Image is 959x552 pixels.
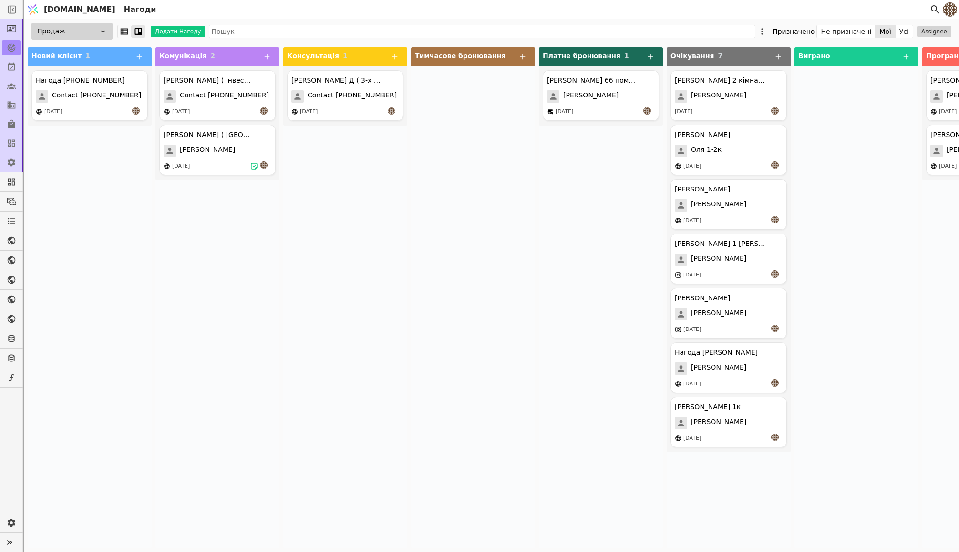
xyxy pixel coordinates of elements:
img: online-store.svg [164,108,170,115]
div: [DATE] [44,108,62,116]
span: Оля 1-2к [691,145,722,157]
a: Додати Нагоду [145,26,205,37]
span: 1 [624,52,629,60]
h2: Нагоди [120,4,156,15]
div: [PERSON_NAME]Оля 1-2к[DATE]an [670,125,787,175]
div: [DATE] [683,162,701,170]
div: [DATE] [172,108,190,116]
img: an [260,161,268,169]
div: [PERSON_NAME] ( [GEOGRAPHIC_DATA] )[PERSON_NAME][DATE]an [159,125,276,175]
img: online-store.svg [36,108,42,115]
div: Продаж [31,23,113,40]
div: [DATE] [939,108,957,116]
span: [PERSON_NAME] [691,254,746,266]
img: instagram.svg [675,326,681,333]
div: [DATE] [683,217,701,225]
div: [PERSON_NAME] [675,293,730,303]
div: [PERSON_NAME][PERSON_NAME][DATE]an [670,179,787,230]
span: [PERSON_NAME] [691,199,746,212]
div: [PERSON_NAME][PERSON_NAME][DATE]an [670,288,787,339]
img: an [771,107,779,115]
span: Консультація [287,52,339,60]
button: Додати Нагоду [151,26,205,37]
button: Усі [896,25,913,38]
img: online-store.svg [291,108,298,115]
img: an [260,107,268,115]
div: [DATE] [172,162,190,170]
img: an [771,434,779,441]
div: Нагода [PERSON_NAME][PERSON_NAME][DATE]an [670,342,787,393]
div: Призначено [773,25,815,38]
div: [PERSON_NAME] ( [GEOGRAPHIC_DATA] ) [164,130,254,140]
span: 1 [343,52,348,60]
img: an [771,161,779,169]
div: [PERSON_NAME] 2 кімнатна і одно [675,75,765,85]
input: Пошук [209,25,755,38]
div: Нагода [PHONE_NUMBER] [36,75,124,85]
img: online-store.svg [930,108,937,115]
img: online-store.svg [675,381,681,387]
span: Contact [PHONE_NUMBER] [180,90,269,103]
img: an [643,107,651,115]
div: [PERSON_NAME] 2 кімнатна і одно[PERSON_NAME][DATE]an [670,70,787,121]
a: [DOMAIN_NAME] [24,0,120,19]
span: [DOMAIN_NAME] [44,4,115,15]
img: online-store.svg [930,163,937,170]
img: an [388,107,395,115]
div: Нагода [PHONE_NUMBER]Contact [PHONE_NUMBER][DATE]an [31,70,148,121]
img: online-store.svg [164,163,170,170]
div: [DATE] [683,435,701,443]
img: Logo [26,0,40,19]
span: [PERSON_NAME] [691,417,746,429]
div: [PERSON_NAME] ( Інвестиція ) [164,75,254,85]
img: 4183bec8f641d0a1985368f79f6ed469 [943,2,957,17]
span: Contact [PHONE_NUMBER] [308,90,397,103]
span: [PERSON_NAME] [563,90,619,103]
span: 1 [85,52,90,60]
div: Нагода [PERSON_NAME] [675,348,758,358]
img: an [771,270,779,278]
img: an [771,379,779,387]
div: [DATE] [556,108,573,116]
span: Новий клієнт [31,52,82,60]
div: [PERSON_NAME] Д ( 3-х к ) [291,75,382,85]
span: Комунікація [159,52,206,60]
span: [PERSON_NAME] [180,145,235,157]
span: [PERSON_NAME] [691,362,746,375]
img: brick-mortar-store.svg [547,108,554,115]
div: [PERSON_NAME] [675,184,730,194]
img: an [771,325,779,332]
div: [PERSON_NAME] ( Інвестиція )Contact [PHONE_NUMBER][DATE]an [159,70,276,121]
span: Платне бронювання [543,52,620,60]
button: Не призначені [817,25,876,38]
button: Assignee [917,26,951,37]
img: instagram.svg [675,272,681,278]
div: [PERSON_NAME] 66 помешкання [PERSON_NAME][PERSON_NAME][DATE]an [543,70,659,121]
span: 7 [718,52,723,60]
img: an [132,107,140,115]
div: [DATE] [675,108,692,116]
div: [DATE] [300,108,318,116]
div: [PERSON_NAME] 1 [PERSON_NAME][PERSON_NAME][DATE]an [670,234,787,284]
span: Очікування [670,52,714,60]
div: [PERSON_NAME] 66 помешкання [PERSON_NAME] [547,75,638,85]
div: [PERSON_NAME] 1к[PERSON_NAME][DATE]an [670,397,787,447]
div: [DATE] [683,271,701,279]
button: Мої [876,25,896,38]
img: online-store.svg [675,435,681,442]
div: [PERSON_NAME] 1 [PERSON_NAME] [675,239,765,249]
div: [DATE] [683,380,701,388]
img: online-store.svg [675,163,681,170]
div: [PERSON_NAME] Д ( 3-х к )Contact [PHONE_NUMBER][DATE]an [287,70,403,121]
img: online-store.svg [675,217,681,224]
span: Тимчасове бронювання [415,52,505,60]
div: [PERSON_NAME] 1к [675,402,741,412]
div: [PERSON_NAME] [675,130,730,140]
span: Contact [PHONE_NUMBER] [52,90,141,103]
span: 2 [210,52,215,60]
div: [DATE] [939,162,957,170]
div: [DATE] [683,326,701,334]
span: [PERSON_NAME] [691,308,746,320]
img: an [771,216,779,223]
span: Виграно [798,52,830,60]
